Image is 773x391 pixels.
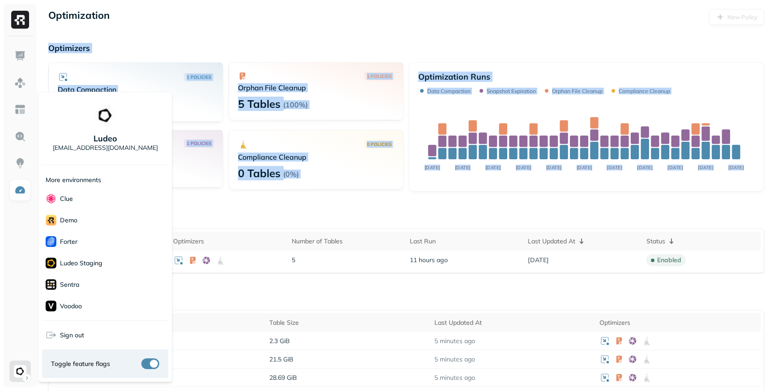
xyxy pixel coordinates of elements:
[94,105,116,126] img: Ludeo
[46,236,56,247] img: Forter
[60,259,102,268] p: Ludeo Staging
[46,176,101,184] p: More environments
[46,215,56,225] img: demo
[60,302,82,310] p: Voodoo
[60,195,73,203] p: Clue
[46,193,56,204] img: Clue
[60,216,77,225] p: demo
[46,301,56,311] img: Voodoo
[53,144,158,152] p: [EMAIL_ADDRESS][DOMAIN_NAME]
[46,279,56,290] img: Sentra
[46,258,56,268] img: Ludeo Staging
[60,331,84,340] span: Sign out
[60,238,77,246] p: Forter
[93,133,117,144] p: Ludeo
[60,280,79,289] p: Sentra
[51,360,110,368] span: Toggle feature flags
